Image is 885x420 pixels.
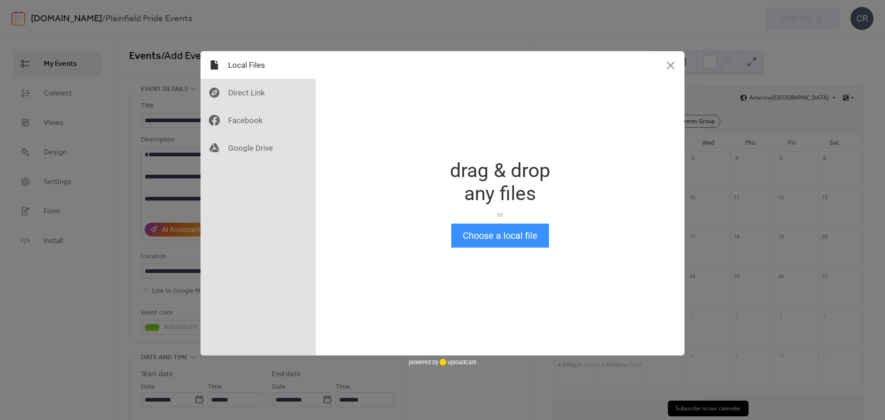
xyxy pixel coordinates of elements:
div: Facebook [201,106,316,134]
div: Local Files [201,51,316,79]
div: Google Drive [201,134,316,162]
div: or [450,210,550,219]
div: drag & drop any files [450,159,550,205]
button: Close [657,51,684,79]
div: Direct Link [201,79,316,106]
a: uploadcare [438,359,477,366]
button: Choose a local file [451,224,549,248]
div: powered by [409,355,477,369]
